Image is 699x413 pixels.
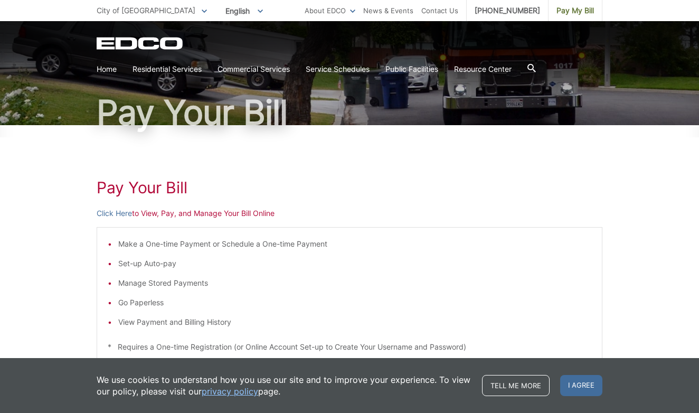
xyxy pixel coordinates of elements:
[118,316,591,328] li: View Payment and Billing History
[118,258,591,269] li: Set-up Auto-pay
[97,208,132,219] a: Click Here
[118,297,591,308] li: Go Paperless
[133,63,202,75] a: Residential Services
[97,178,602,197] h1: Pay Your Bill
[454,63,512,75] a: Resource Center
[97,208,602,219] p: to View, Pay, and Manage Your Bill Online
[97,37,184,50] a: EDCD logo. Return to the homepage.
[363,5,413,16] a: News & Events
[305,5,355,16] a: About EDCO
[118,277,591,289] li: Manage Stored Payments
[118,238,591,250] li: Make a One-time Payment or Schedule a One-time Payment
[421,5,458,16] a: Contact Us
[202,386,258,397] a: privacy policy
[108,341,591,353] p: * Requires a One-time Registration (or Online Account Set-up to Create Your Username and Password)
[218,63,290,75] a: Commercial Services
[97,96,602,129] h1: Pay Your Bill
[97,63,117,75] a: Home
[218,2,271,20] span: English
[97,6,195,15] span: City of [GEOGRAPHIC_DATA]
[482,375,550,396] a: Tell me more
[385,63,438,75] a: Public Facilities
[97,374,471,397] p: We use cookies to understand how you use our site and to improve your experience. To view our pol...
[306,63,370,75] a: Service Schedules
[556,5,594,16] span: Pay My Bill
